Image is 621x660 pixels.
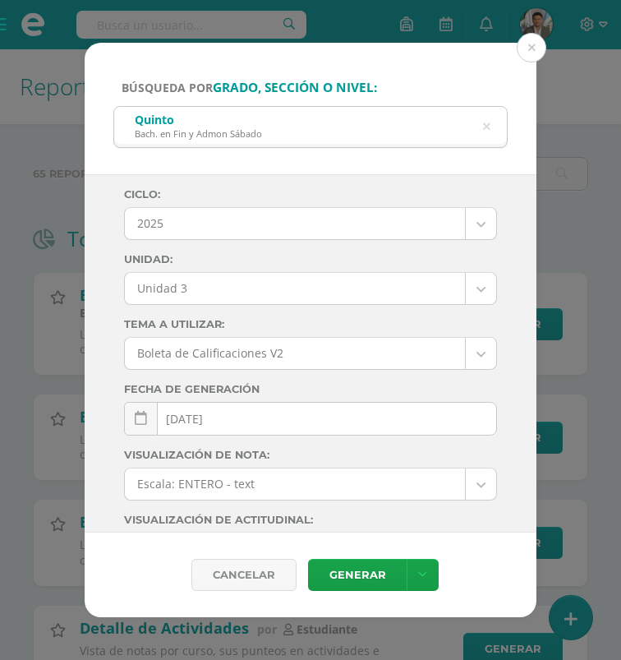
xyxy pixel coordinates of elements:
[124,514,497,526] label: Visualización de actitudinal:
[517,33,546,62] button: Close (Esc)
[122,80,377,95] span: Búsqueda por
[124,449,497,461] label: Visualización de nota:
[308,559,407,591] a: Generar
[124,188,497,201] label: Ciclo:
[125,403,496,435] input: Fecha de generación
[191,559,297,591] div: Cancelar
[135,112,262,127] div: Quinto
[137,208,453,239] span: 2025
[135,127,262,140] div: Bach. en Fin y Admon Sábado
[114,107,507,147] input: ej. Primero primaria, etc.
[125,273,496,304] a: Unidad 3
[125,208,496,239] a: 2025
[124,383,497,395] label: Fecha de generación
[125,338,496,369] a: Boleta de Calificaciones V2
[124,253,497,265] label: Unidad:
[213,79,377,96] strong: grado, sección o nivel:
[137,468,453,500] span: Escala: ENTERO - text
[125,468,496,500] a: Escala: ENTERO - text
[137,338,453,369] span: Boleta de Calificaciones V2
[137,273,453,304] span: Unidad 3
[124,318,497,330] label: Tema a Utilizar:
